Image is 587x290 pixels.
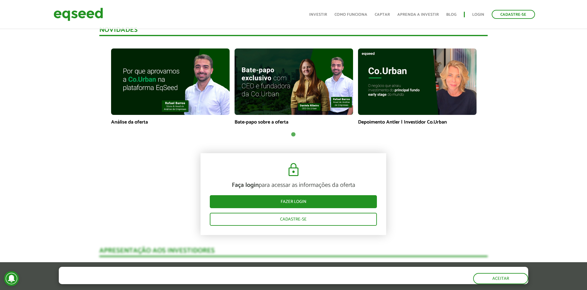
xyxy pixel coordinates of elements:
[472,13,484,17] a: Login
[473,273,528,284] button: Aceitar
[397,13,439,17] a: Aprenda a investir
[59,267,283,276] h5: O site da EqSeed utiliza cookies para melhorar sua navegação.
[99,27,488,36] div: Novidades
[358,119,477,125] p: Depoimento Antler | Investidor Co.Urban
[54,6,103,23] img: EqSeed
[210,213,377,226] a: Cadastre-se
[210,195,377,208] a: Fazer login
[492,10,535,19] a: Cadastre-se
[111,119,230,125] p: Análise da oferta
[59,278,283,284] p: Ao clicar em "aceitar", você aceita nossa .
[375,13,390,17] a: Captar
[309,13,327,17] a: Investir
[232,180,259,190] strong: Faça login
[140,279,212,284] a: política de privacidade e de cookies
[358,48,477,115] img: maxresdefault.jpg
[111,48,230,115] img: maxresdefault.jpg
[210,182,377,189] p: para acessar as informações da oferta
[335,13,367,17] a: Como funciona
[286,162,301,177] img: cadeado.svg
[290,132,296,138] button: 1 of 1
[235,119,353,125] p: Bate-papo sobre a oferta
[446,13,456,17] a: Blog
[235,48,353,115] img: maxresdefault.jpg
